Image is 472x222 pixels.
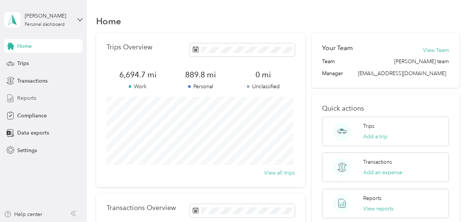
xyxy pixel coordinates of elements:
[169,83,232,90] p: Personal
[363,158,392,166] p: Transactions
[17,112,47,120] span: Compliance
[232,83,295,90] p: Unclassified
[363,205,393,213] button: View reports
[107,83,169,90] p: Work
[322,43,353,53] h2: Your Team
[232,70,295,80] span: 0 mi
[17,94,36,102] span: Reports
[25,12,71,20] div: [PERSON_NAME]
[394,58,449,65] span: [PERSON_NAME] team
[25,22,65,27] div: Personal dashboard
[17,42,32,50] span: Home
[322,105,448,112] p: Quick actions
[264,169,295,177] button: View all trips
[363,169,402,176] button: Add an expense
[17,129,49,137] span: Data exports
[423,46,449,54] button: View Team
[107,204,176,212] p: Transactions Overview
[363,122,374,130] p: Trips
[107,43,152,51] p: Trips Overview
[363,194,381,202] p: Reports
[358,70,446,77] span: [EMAIL_ADDRESS][DOMAIN_NAME]
[96,17,121,25] h1: Home
[322,58,335,65] span: Team
[4,210,42,218] button: Help center
[17,77,47,85] span: Transactions
[17,147,37,154] span: Settings
[430,180,472,222] iframe: Everlance-gr Chat Button Frame
[107,70,169,80] span: 6,694.7 mi
[363,133,387,141] button: Add a trip
[169,70,232,80] span: 889.8 mi
[322,70,343,77] span: Manager
[17,59,29,67] span: Trips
